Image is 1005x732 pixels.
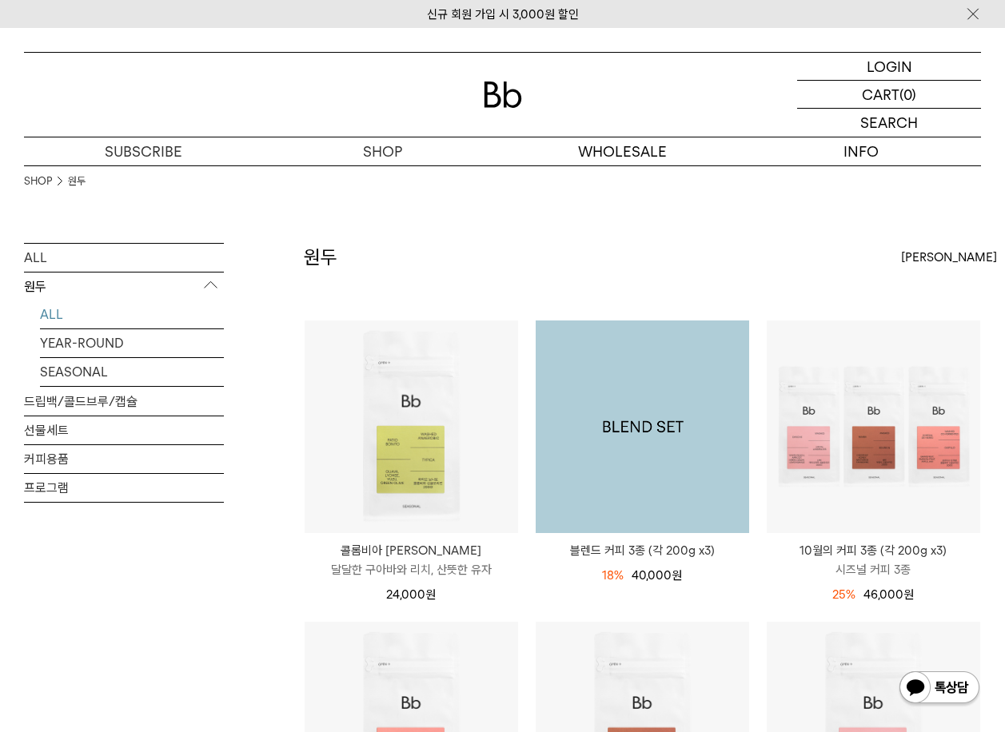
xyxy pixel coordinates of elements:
[24,137,263,165] a: SUBSCRIBE
[24,244,224,272] a: ALL
[797,81,981,109] a: CART (0)
[24,474,224,502] a: 프로그램
[742,137,981,165] p: INFO
[305,560,518,579] p: 달달한 구아바와 리치, 산뜻한 유자
[863,587,914,602] span: 46,000
[484,82,522,108] img: 로고
[797,53,981,81] a: LOGIN
[305,320,518,534] img: 콜롬비아 파티오 보니토
[767,541,980,560] p: 10월의 커피 3종 (각 200g x3)
[305,541,518,560] p: 콜롬비아 [PERSON_NAME]
[304,244,337,271] h2: 원두
[767,560,980,579] p: 시즈널 커피 3종
[40,358,224,386] a: SEASONAL
[899,81,916,108] p: (0)
[867,53,912,80] p: LOGIN
[901,248,997,267] span: [PERSON_NAME]
[672,568,682,583] span: 원
[536,541,749,560] a: 블렌드 커피 3종 (각 200g x3)
[898,670,981,708] img: 카카오톡 채널 1:1 채팅 버튼
[536,320,749,534] img: 1000001179_add2_053.png
[536,320,749,534] a: 블렌드 커피 3종 (각 200g x3)
[24,445,224,473] a: 커피용품
[427,7,579,22] a: 신규 회원 가입 시 3,000원 할인
[68,173,86,189] a: 원두
[503,137,742,165] p: WHOLESALE
[767,541,980,579] a: 10월의 커피 3종 (각 200g x3) 시즈널 커피 3종
[24,173,52,189] a: SHOP
[767,320,980,534] img: 10월의 커피 3종 (각 200g x3)
[24,416,224,444] a: 선물세트
[24,273,224,301] p: 원두
[40,329,224,357] a: YEAR-ROUND
[40,300,224,328] a: ALL
[602,566,624,585] div: 18%
[24,388,224,416] a: 드립백/콜드브루/캡슐
[903,587,914,602] span: 원
[862,81,899,108] p: CART
[305,541,518,579] a: 콜롬비아 [PERSON_NAME] 달달한 구아바와 리치, 산뜻한 유자
[425,587,436,602] span: 원
[632,568,682,583] span: 40,000
[832,585,855,604] div: 25%
[386,587,436,602] span: 24,000
[263,137,502,165] a: SHOP
[860,109,918,137] p: SEARCH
